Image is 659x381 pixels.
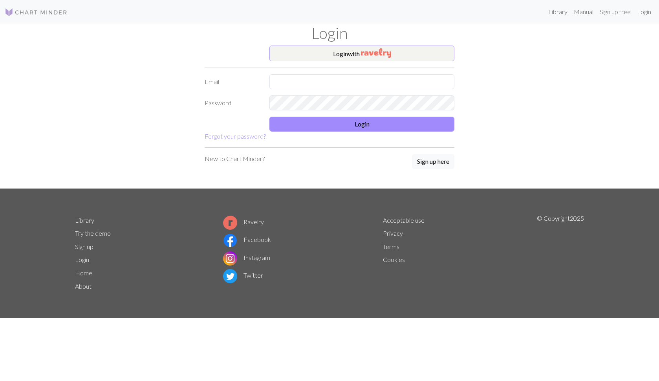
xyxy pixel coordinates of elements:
[223,216,237,230] img: Ravelry logo
[223,271,263,279] a: Twitter
[634,4,654,20] a: Login
[383,216,425,224] a: Acceptable use
[383,256,405,263] a: Cookies
[412,154,454,170] a: Sign up here
[361,48,391,58] img: Ravelry
[205,154,265,163] p: New to Chart Minder?
[269,117,454,132] button: Login
[200,95,265,110] label: Password
[75,256,89,263] a: Login
[223,218,264,225] a: Ravelry
[383,229,403,237] a: Privacy
[412,154,454,169] button: Sign up here
[75,282,92,290] a: About
[75,243,93,250] a: Sign up
[383,243,399,250] a: Terms
[70,24,589,42] h1: Login
[75,216,94,224] a: Library
[200,74,265,89] label: Email
[205,132,266,140] a: Forgot your password?
[269,46,454,61] button: Loginwith
[545,4,571,20] a: Library
[223,236,271,243] a: Facebook
[223,251,237,266] img: Instagram logo
[223,269,237,283] img: Twitter logo
[537,214,584,293] p: © Copyright 2025
[223,254,270,261] a: Instagram
[75,269,92,277] a: Home
[223,233,237,247] img: Facebook logo
[5,7,68,17] img: Logo
[597,4,634,20] a: Sign up free
[75,229,111,237] a: Try the demo
[571,4,597,20] a: Manual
